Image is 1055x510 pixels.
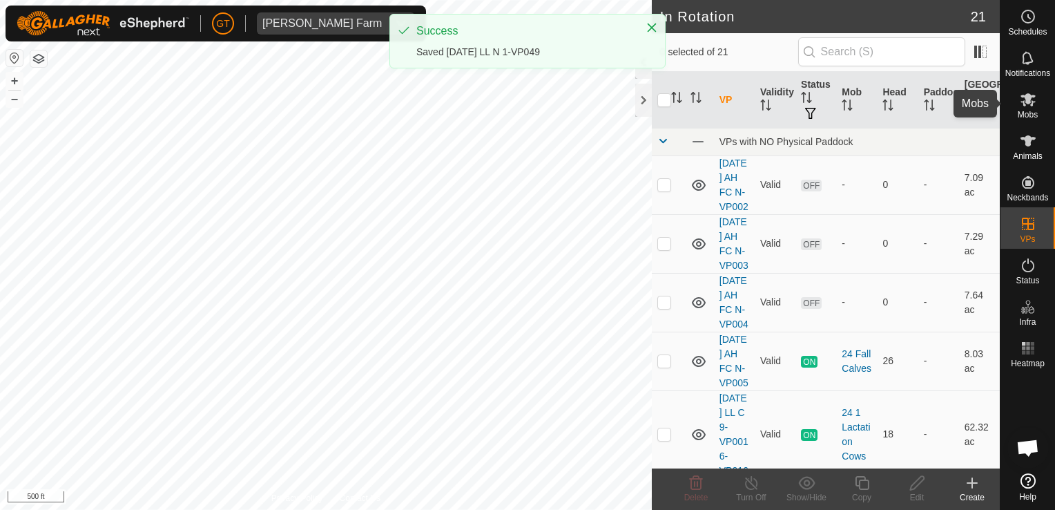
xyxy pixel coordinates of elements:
div: VPs with NO Physical Paddock [719,136,994,147]
a: [DATE] LL C 9-VP0016-VP016 [719,393,748,476]
span: Notifications [1005,69,1050,77]
span: Status [1016,276,1039,285]
p-sorticon: Activate to sort [801,94,812,105]
a: Help [1000,468,1055,507]
p-sorticon: Activate to sort [760,102,771,113]
a: Privacy Policy [271,492,323,504]
a: [DATE] AH FC N-VP004 [719,275,748,330]
button: – [6,91,23,107]
td: Valid [755,155,795,214]
td: 18 [877,390,918,478]
span: Animals [1013,152,1043,160]
p-sorticon: Activate to sort [690,94,701,105]
span: 21 [971,6,986,27]
span: Heatmap [1011,359,1045,368]
span: 0 selected of 21 [660,45,798,59]
div: Create [945,491,1000,504]
td: - [918,214,959,273]
div: Show/Hide [779,491,834,504]
span: Neckbands [1007,193,1048,202]
p-sorticon: Activate to sort [965,108,976,120]
p-sorticon: Activate to sort [842,102,853,113]
td: 62.32 ac [959,390,1000,478]
th: [GEOGRAPHIC_DATA] Area [959,72,1000,129]
td: - [918,155,959,214]
button: Close [642,18,661,37]
div: dropdown trigger [387,12,415,35]
a: [DATE] AH FC N-VP002 [719,158,748,212]
img: Gallagher Logo [17,11,189,36]
td: Valid [755,214,795,273]
div: 24 Fall Calves [842,347,871,376]
a: Contact Us [340,492,380,504]
button: Reset Map [6,50,23,66]
td: 8.03 ac [959,332,1000,390]
span: OFF [801,238,822,250]
td: - [918,390,959,478]
th: VP [714,72,755,129]
div: - [842,236,871,251]
div: Copy [834,491,889,504]
button: Map Layers [30,50,47,67]
th: Paddock [918,72,959,129]
span: GT [216,17,229,31]
div: - [842,178,871,192]
th: Status [795,72,836,129]
button: + [6,73,23,89]
div: [PERSON_NAME] Farm [262,18,382,29]
span: Schedules [1008,28,1047,36]
td: 7.29 ac [959,214,1000,273]
td: 26 [877,332,918,390]
td: - [918,332,959,390]
span: Mobs [1018,111,1038,119]
div: - [842,295,871,310]
span: ON [801,356,817,368]
div: 24 1 Lactation Cows [842,406,871,464]
span: Help [1019,493,1036,501]
td: 0 [877,273,918,332]
span: Thoren Farm [257,12,387,35]
a: [DATE] AH FC N-VP005 [719,334,748,388]
p-sorticon: Activate to sort [671,94,682,105]
th: Validity [755,72,795,129]
span: OFF [801,180,822,191]
td: Valid [755,390,795,478]
td: 0 [877,214,918,273]
td: 7.64 ac [959,273,1000,332]
td: 7.09 ac [959,155,1000,214]
div: Turn Off [724,491,779,504]
p-sorticon: Activate to sort [882,102,893,113]
a: [DATE] AH FC N-VP003 [719,216,748,271]
div: Open chat [1007,427,1049,469]
span: Delete [684,493,708,502]
div: Saved [DATE] LL N 1-VP049 [416,45,632,59]
th: Mob [836,72,877,129]
div: Success [416,23,632,39]
h2: In Rotation [660,8,971,25]
span: Infra [1019,318,1036,326]
th: Head [877,72,918,129]
span: VPs [1020,235,1035,243]
span: ON [801,429,817,441]
td: Valid [755,273,795,332]
input: Search (S) [798,37,965,66]
div: Edit [889,491,945,504]
p-sorticon: Activate to sort [924,102,935,113]
td: 0 [877,155,918,214]
span: OFF [801,297,822,309]
td: - [918,273,959,332]
td: Valid [755,332,795,390]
